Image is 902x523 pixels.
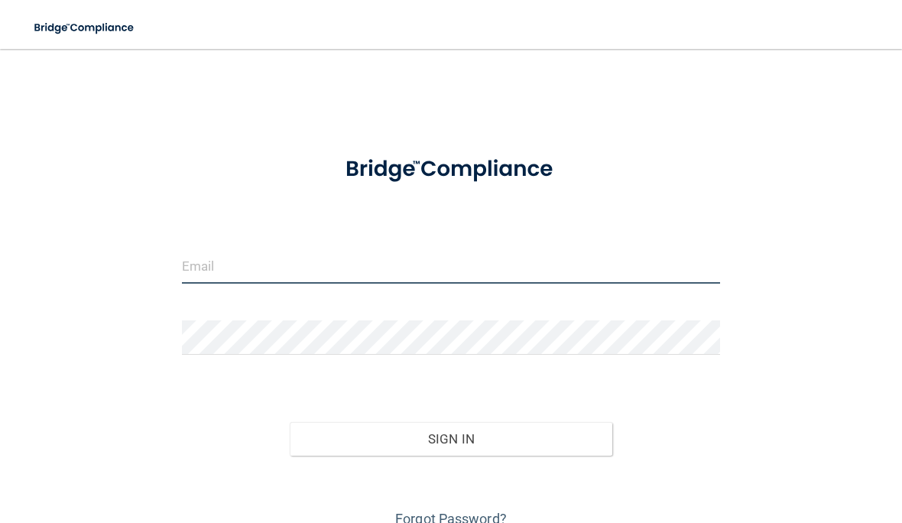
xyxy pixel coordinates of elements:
img: bridge_compliance_login_screen.278c3ca4.svg [323,141,580,198]
iframe: Drift Widget Chat Controller [638,414,884,476]
img: bridge_compliance_login_screen.278c3ca4.svg [23,12,147,44]
input: Email [182,249,720,284]
button: Sign In [290,422,612,456]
